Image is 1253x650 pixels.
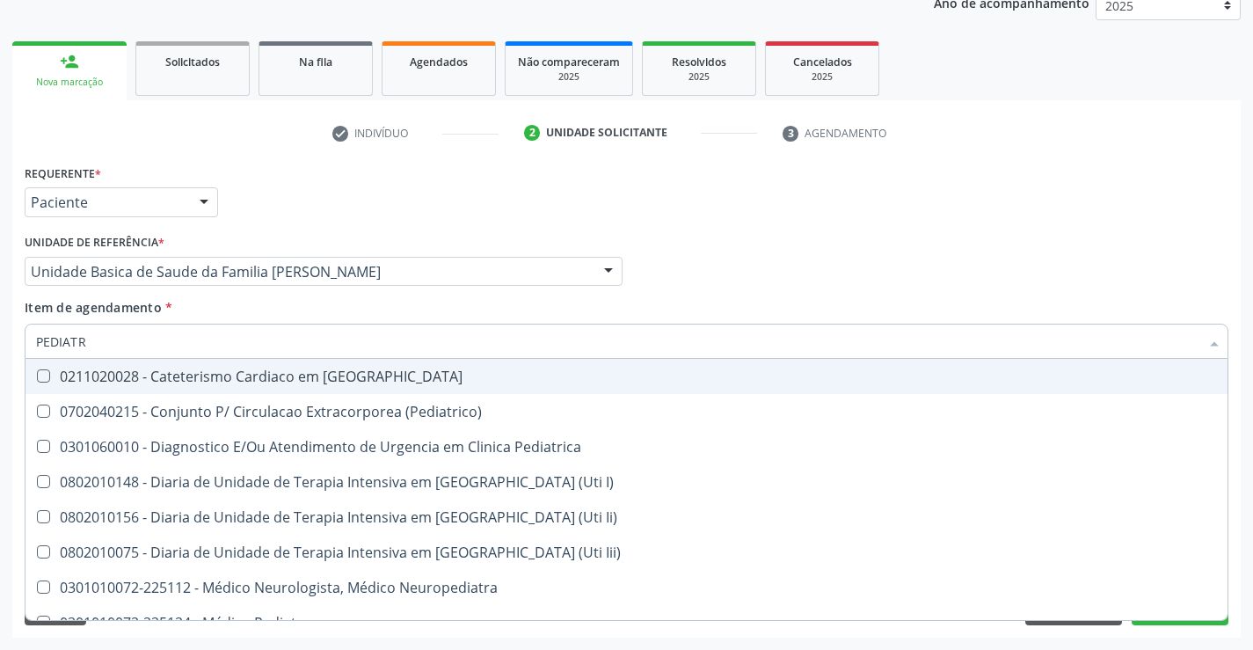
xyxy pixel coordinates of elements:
[25,230,164,257] label: Unidade de referência
[793,55,852,69] span: Cancelados
[655,70,743,84] div: 2025
[36,405,1217,419] div: 0702040215 - Conjunto P/ Circulacao Extracorporea (Pediatrico)
[546,125,667,141] div: Unidade solicitante
[36,545,1217,559] div: 0802010075 - Diaria de Unidade de Terapia Intensiva em [GEOGRAPHIC_DATA] (Uti Iii)
[672,55,726,69] span: Resolvidos
[299,55,332,69] span: Na fila
[778,70,866,84] div: 2025
[410,55,468,69] span: Agendados
[524,125,540,141] div: 2
[31,194,182,211] span: Paciente
[36,616,1217,630] div: 0301010072-225124 - Médico Pediatra
[518,70,620,84] div: 2025
[25,160,101,187] label: Requerente
[36,581,1217,595] div: 0301010072-225112 - Médico Neurologista, Médico Neuropediatra
[25,76,114,89] div: Nova marcação
[36,369,1217,383] div: 0211020028 - Cateterismo Cardiaco em [GEOGRAPHIC_DATA]
[60,52,79,71] div: person_add
[165,55,220,69] span: Solicitados
[36,475,1217,489] div: 0802010148 - Diaria de Unidade de Terapia Intensiva em [GEOGRAPHIC_DATA] (Uti I)
[36,440,1217,454] div: 0301060010 - Diagnostico E/Ou Atendimento de Urgencia em Clinica Pediatrica
[518,55,620,69] span: Não compareceram
[31,263,586,281] span: Unidade Basica de Saude da Familia [PERSON_NAME]
[25,299,162,316] span: Item de agendamento
[36,324,1199,359] input: Buscar por procedimentos
[36,510,1217,524] div: 0802010156 - Diaria de Unidade de Terapia Intensiva em [GEOGRAPHIC_DATA] (Uti Ii)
